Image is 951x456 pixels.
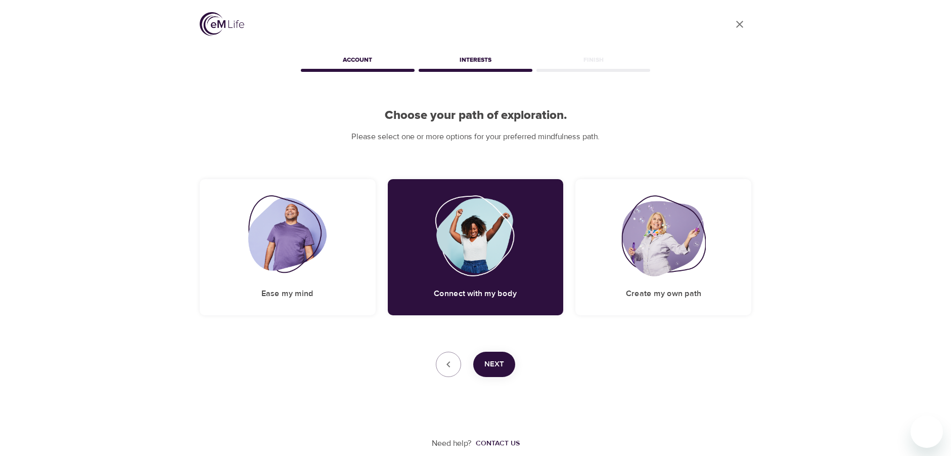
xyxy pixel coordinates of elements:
img: Ease my mind [248,195,327,276]
button: Next [473,352,515,377]
div: Create my own pathCreate my own path [575,179,751,315]
h5: Create my own path [626,288,701,299]
a: close [728,12,752,36]
h2: Choose your path of exploration. [200,108,752,123]
img: Connect with my body [435,195,517,276]
h5: Ease my mind [261,288,313,299]
p: Please select one or more options for your preferred mindfulness path. [200,131,752,143]
iframe: Button to launch messaging window [911,416,943,448]
img: logo [200,12,244,36]
div: Connect with my bodyConnect with my body [388,179,564,315]
p: Need help? [432,438,472,449]
span: Next [484,358,504,371]
h5: Connect with my body [434,288,517,299]
img: Create my own path [621,195,705,276]
div: Contact us [476,438,520,448]
div: Ease my mindEase my mind [200,179,376,315]
a: Contact us [472,438,520,448]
